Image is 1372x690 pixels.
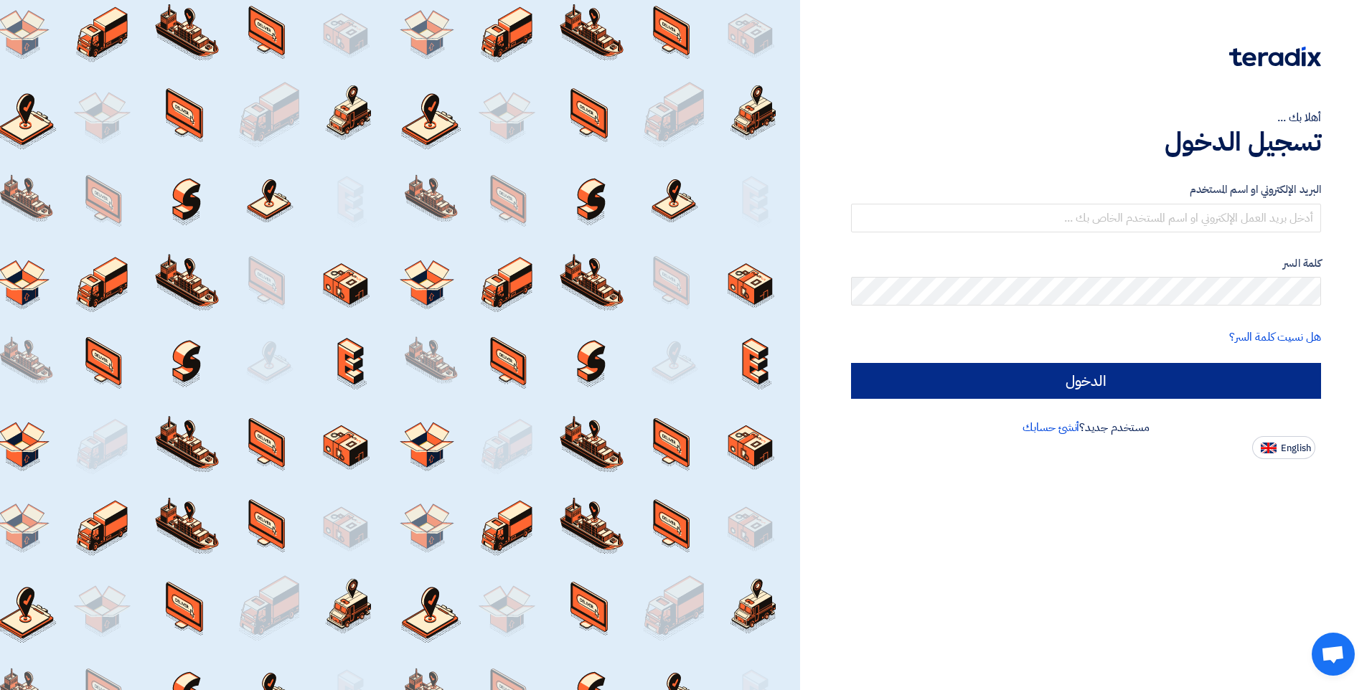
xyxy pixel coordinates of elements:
[1023,419,1079,436] a: أنشئ حسابك
[851,126,1321,158] h1: تسجيل الدخول
[851,255,1321,272] label: كلمة السر
[1261,443,1277,453] img: en-US.png
[851,419,1321,436] div: مستخدم جديد؟
[851,363,1321,399] input: الدخول
[851,204,1321,232] input: أدخل بريد العمل الإلكتروني او اسم المستخدم الخاص بك ...
[1281,443,1311,453] span: English
[1229,47,1321,67] img: Teradix logo
[1312,633,1355,676] div: Open chat
[851,109,1321,126] div: أهلا بك ...
[1229,329,1321,346] a: هل نسيت كلمة السر؟
[851,181,1321,198] label: البريد الإلكتروني او اسم المستخدم
[1252,436,1315,459] button: English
